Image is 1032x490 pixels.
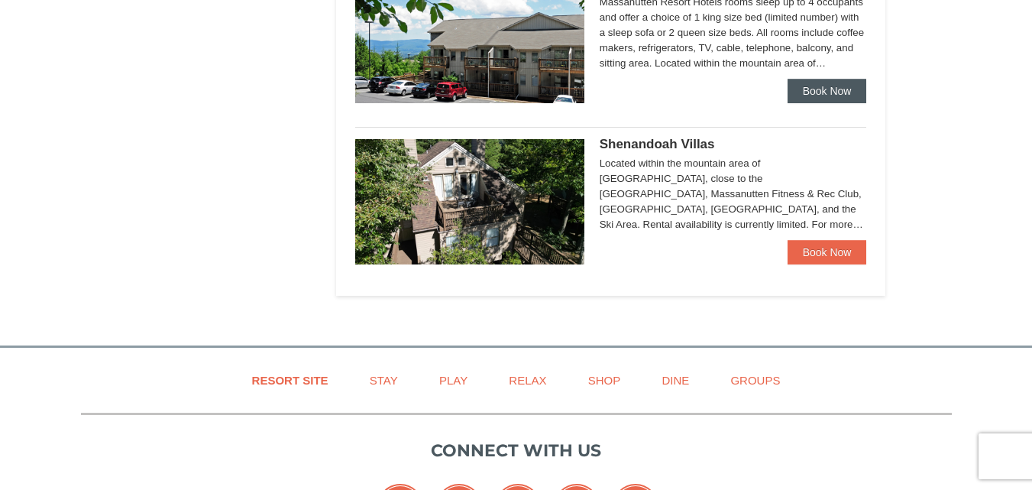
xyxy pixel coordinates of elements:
a: Stay [351,363,417,398]
a: Play [420,363,487,398]
a: Groups [711,363,799,398]
a: Shop [569,363,640,398]
a: Dine [642,363,708,398]
span: Shenandoah Villas [600,137,715,151]
img: 19219019-2-e70bf45f.jpg [355,139,584,264]
p: Connect with us [81,438,952,463]
a: Book Now [788,240,867,264]
div: Located within the mountain area of [GEOGRAPHIC_DATA], close to the [GEOGRAPHIC_DATA], Massanutte... [600,156,867,232]
a: Book Now [788,79,867,103]
a: Relax [490,363,565,398]
a: Resort Site [233,363,348,398]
